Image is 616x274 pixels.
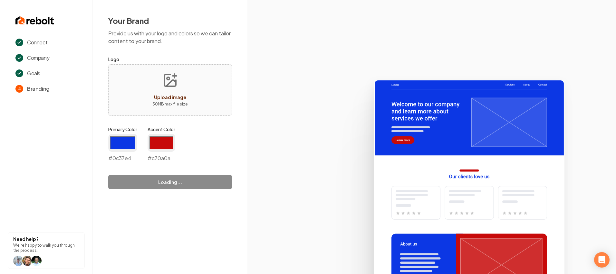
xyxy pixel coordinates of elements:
div: #0c37e4 [108,134,137,162]
span: Connect [27,39,47,46]
p: We're happy to walk you through the process. [13,243,79,253]
div: Open Intercom Messenger [594,252,610,268]
button: Need help?We're happy to walk you through the process.help icon Willhelp icon Willhelp icon arwin [8,232,85,269]
label: Accent Color [148,126,175,132]
span: Goals [27,69,40,77]
span: Branding [27,85,50,93]
img: help icon Will [22,256,33,266]
img: help icon arwin [31,256,42,266]
label: Logo [108,55,232,63]
button: Upload image [147,68,193,113]
img: help icon Will [13,256,24,266]
span: 4 [15,85,23,93]
span: Company [27,54,49,62]
div: #c70a0a [148,134,175,162]
p: Provide us with your logo and colors so we can tailor content to your brand. [108,30,232,45]
label: Primary Color [108,126,137,132]
h2: Your Brand [108,15,232,26]
img: Rebolt Logo [15,15,54,26]
span: Upload image [154,94,186,100]
strong: Need help? [13,236,39,242]
p: 30 MB max file size [152,101,188,107]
